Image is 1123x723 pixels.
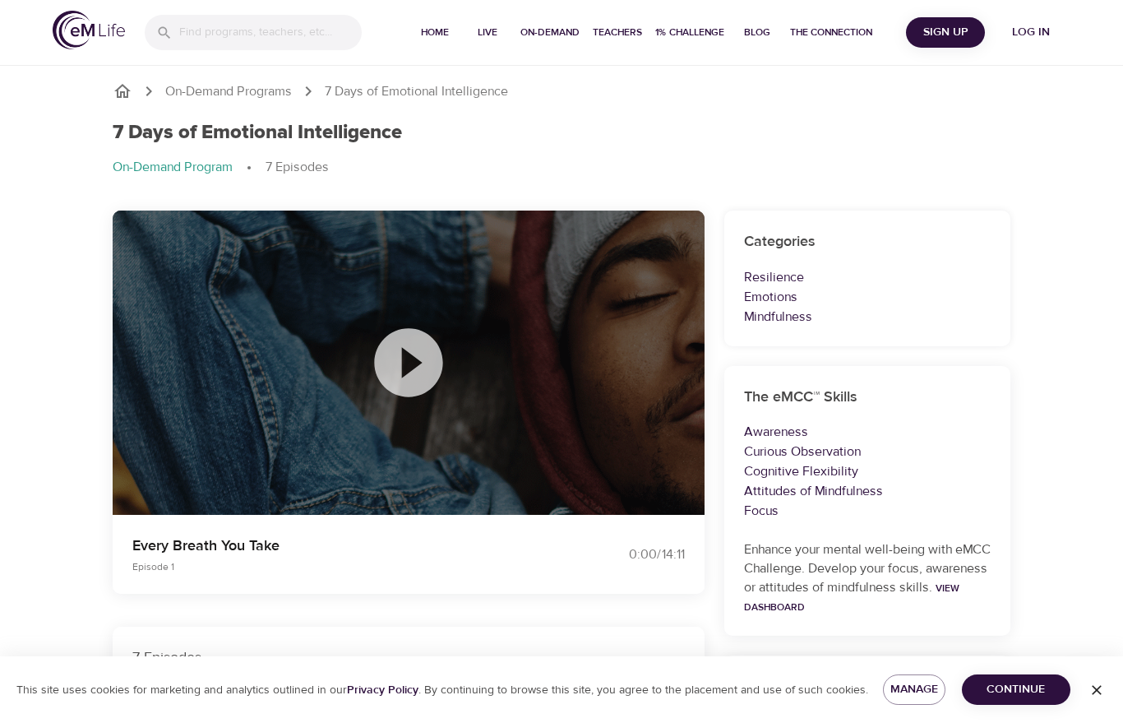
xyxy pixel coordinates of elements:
[744,307,991,327] p: Mindfulness
[998,22,1064,43] span: Log in
[113,158,1010,178] nav: breadcrumb
[744,501,991,521] p: Focus
[744,422,991,442] p: Awareness
[132,559,542,574] p: Episode 1
[113,121,402,145] h1: 7 Days of Emotional Intelligence
[744,267,991,287] p: Resilience
[325,82,508,101] p: 7 Days of Emotional Intelligence
[896,679,931,700] span: Manage
[593,24,642,41] span: Teachers
[744,540,991,616] p: Enhance your mental well-being with eMCC Challenge. Develop your focus, awareness or attitudes of...
[883,674,945,705] button: Manage
[744,461,991,481] p: Cognitive Flexibility
[790,24,872,41] span: The Connection
[179,15,362,50] input: Find programs, teachers, etc...
[132,647,685,669] p: 7 Episodes
[906,17,985,48] button: Sign Up
[113,158,233,177] p: On-Demand Program
[744,442,991,461] p: Curious Observation
[132,535,542,557] p: Every Breath You Take
[655,24,724,41] span: 1% Challenge
[744,287,991,307] p: Emotions
[266,158,329,177] p: 7 Episodes
[962,674,1070,705] button: Continue
[744,230,991,254] h6: Categories
[975,679,1057,700] span: Continue
[744,481,991,501] p: Attitudes of Mindfulness
[913,22,978,43] span: Sign Up
[53,11,125,49] img: logo
[165,82,292,101] a: On-Demand Programs
[415,24,455,41] span: Home
[520,24,580,41] span: On-Demand
[468,24,507,41] span: Live
[991,17,1070,48] button: Log in
[347,683,418,698] a: Privacy Policy
[561,545,685,564] div: 0:00 / 14:11
[113,81,1010,101] nav: breadcrumb
[737,24,777,41] span: Blog
[744,386,991,410] h6: The eMCC™ Skills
